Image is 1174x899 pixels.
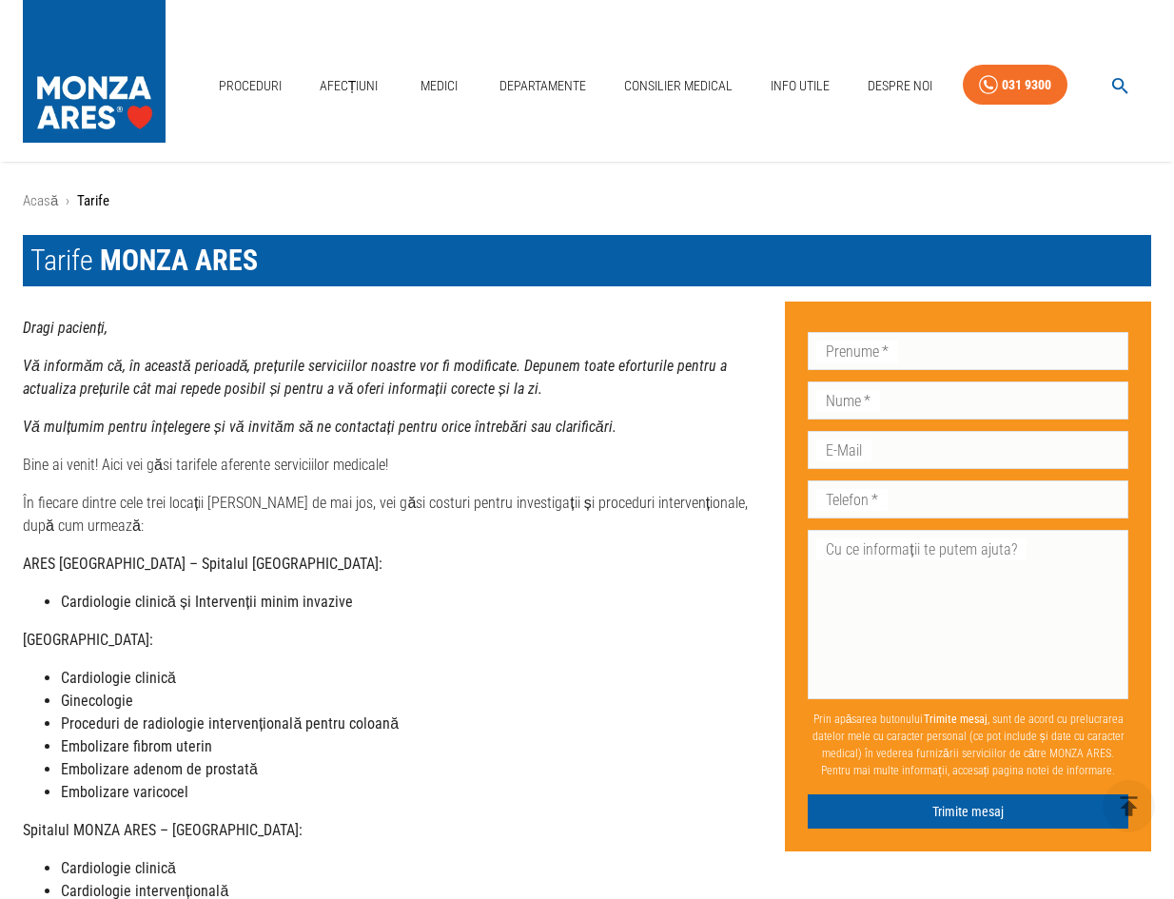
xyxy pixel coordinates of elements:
strong: Cardiologie clinică și Intervenții minim invazive [61,593,353,611]
li: › [66,190,69,212]
a: 031 9300 [963,65,1067,106]
a: Medici [408,67,469,106]
span: MONZA ARES [100,244,258,277]
a: Despre Noi [860,67,940,106]
strong: Vă mulțumim pentru înțelegere și vă invităm să ne contactați pentru orice întrebări sau clarificări. [23,418,616,436]
p: Tarife [77,190,109,212]
strong: Cardiologie clinică [61,669,176,687]
strong: ARES [GEOGRAPHIC_DATA] – Spitalul [GEOGRAPHIC_DATA]: [23,555,382,573]
h1: Tarife [23,235,1151,286]
div: 031 9300 [1002,73,1051,97]
button: Trimite mesaj [808,794,1128,830]
strong: Ginecologie [61,692,133,710]
a: Departamente [492,67,594,106]
a: Consilier Medical [616,67,740,106]
a: Afecțiuni [312,67,386,106]
a: Acasă [23,192,58,209]
strong: Spitalul MONZA ARES – [GEOGRAPHIC_DATA]: [23,821,303,839]
strong: Dragi pacienți, [23,319,108,337]
strong: Embolizare varicocel [61,783,188,801]
strong: Cardiologie clinică [61,859,176,877]
strong: Vă informăm că, în această perioadă, prețurile serviciilor noastre vor fi modificate. Depunem toa... [23,357,727,398]
a: Proceduri [211,67,289,106]
strong: Embolizare adenom de prostată [61,760,258,778]
p: În fiecare dintre cele trei locații [PERSON_NAME] de mai jos, vei găsi costuri pentru investigați... [23,492,770,537]
strong: [GEOGRAPHIC_DATA]: [23,631,153,649]
strong: Proceduri de radiologie intervențională pentru coloană [61,714,399,733]
strong: Embolizare fibrom uterin [61,737,212,755]
button: delete [1103,780,1155,832]
nav: breadcrumb [23,190,1151,212]
p: Prin apăsarea butonului , sunt de acord cu prelucrarea datelor mele cu caracter personal (ce pot ... [808,703,1128,787]
a: Info Utile [763,67,837,106]
p: Bine ai venit! Aici vei găsi tarifele aferente serviciilor medicale! [23,454,770,477]
b: Trimite mesaj [924,713,988,726]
